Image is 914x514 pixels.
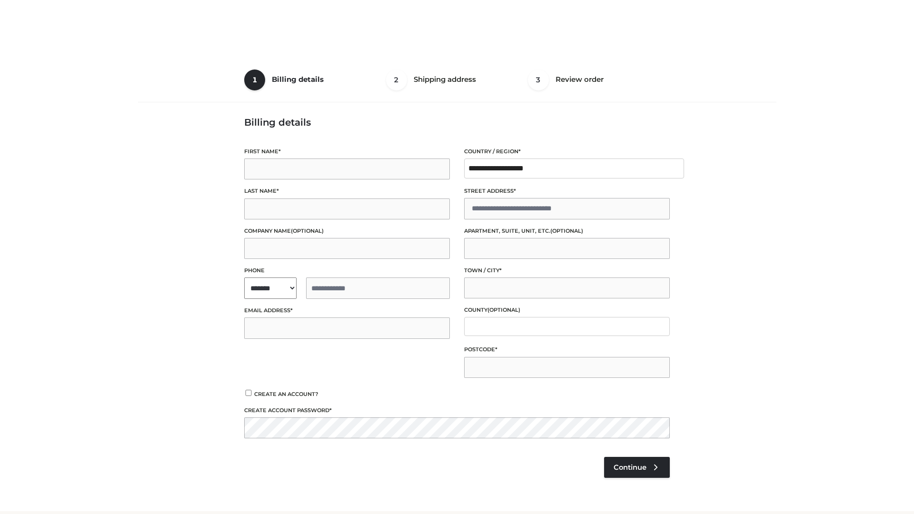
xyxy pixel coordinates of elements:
a: Continue [604,457,670,478]
label: First name [244,147,450,156]
label: Create account password [244,406,670,415]
span: (optional) [487,306,520,313]
label: Last name [244,187,450,196]
label: Phone [244,266,450,275]
label: Company name [244,227,450,236]
span: (optional) [550,227,583,234]
span: Shipping address [414,75,476,84]
label: Email address [244,306,450,315]
input: Create an account? [244,390,253,396]
label: County [464,306,670,315]
h3: Billing details [244,117,670,128]
span: 2 [386,69,407,90]
span: Continue [614,463,646,472]
label: Town / City [464,266,670,275]
span: (optional) [291,227,324,234]
span: Review order [556,75,604,84]
span: 3 [528,69,549,90]
label: Postcode [464,345,670,354]
span: Billing details [272,75,324,84]
label: Apartment, suite, unit, etc. [464,227,670,236]
span: 1 [244,69,265,90]
label: Country / Region [464,147,670,156]
span: Create an account? [254,391,318,397]
label: Street address [464,187,670,196]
